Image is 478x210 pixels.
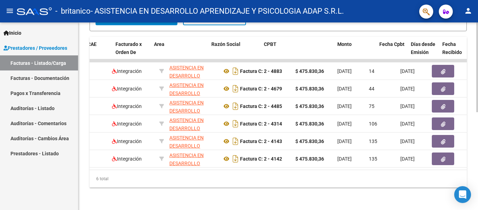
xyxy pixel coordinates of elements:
i: Descargar documento [231,83,240,94]
i: Descargar documento [231,153,240,164]
span: [DATE] [337,103,352,109]
span: [DATE] [400,156,415,162]
strong: Factura C: 2 - 4679 [240,86,282,92]
div: 6 total [90,170,467,188]
div: 30715015095 [169,99,216,114]
div: Open Intercom Messenger [454,186,471,203]
span: Días desde Emisión [411,41,435,55]
datatable-header-cell: Monto [335,37,377,68]
datatable-header-cell: CAE [85,37,113,68]
span: [DATE] [400,138,415,144]
strong: $ 475.830,36 [295,138,324,144]
datatable-header-cell: Fecha Recibido [440,37,471,68]
strong: $ 475.830,36 [295,121,324,127]
datatable-header-cell: Días desde Emisión [408,37,440,68]
span: [DATE] [337,138,352,144]
strong: $ 475.830,36 [295,103,324,109]
span: Fecha Recibido [442,41,462,55]
span: 14 [369,68,374,74]
span: ASISTENCIA EN DESARROLLO APRENDIZAJE Y PSICOLOGIA ADAP S.R.L. [169,82,211,120]
strong: Factura C: 2 - 4143 [240,138,282,144]
span: ASISTENCIA EN DESARROLLO APRENDIZAJE Y PSICOLOGIA ADAP S.R.L. [169,65,211,102]
span: 44 [369,86,374,92]
span: ASISTENCIA EN DESARROLLO APRENDIZAJE Y PSICOLOGIA ADAP S.R.L. [169,135,211,172]
i: Descargar documento [231,66,240,77]
span: Integración [112,156,142,162]
mat-icon: person [464,7,472,15]
strong: Factura C: 2 - 4142 [240,156,282,162]
strong: Factura C: 2 - 4314 [240,121,282,127]
div: 30715015095 [169,116,216,131]
span: Facturado x Orden De [115,41,142,55]
span: [DATE] [337,86,352,92]
span: Integración [112,86,142,92]
i: Descargar documento [231,101,240,112]
span: CPBT [264,41,276,47]
datatable-header-cell: CPBT [261,37,335,68]
i: Descargar documento [231,136,240,147]
span: - ASISTENCIA EN DESARROLLO APRENDIZAJE Y PSICOLOGIA ADAP S.R.L. [91,4,344,19]
span: ASISTENCIA EN DESARROLLO APRENDIZAJE Y PSICOLOGIA ADAP S.R.L. [169,153,211,190]
strong: $ 475.830,36 [295,86,324,92]
span: [DATE] [400,68,415,74]
datatable-header-cell: Area [151,37,198,68]
span: 135 [369,156,377,162]
div: 30715015095 [169,134,216,149]
span: CAE [87,41,97,47]
mat-icon: menu [6,7,14,15]
span: Razón Social [211,41,240,47]
span: ASISTENCIA EN DESARROLLO APRENDIZAJE Y PSICOLOGIA ADAP S.R.L. [169,117,211,155]
span: 135 [369,138,377,144]
span: Prestadores / Proveedores [3,44,67,52]
datatable-header-cell: Facturado x Orden De [113,37,151,68]
span: Area [154,41,164,47]
span: [DATE] [337,68,352,74]
strong: Factura C: 2 - 4485 [240,103,282,109]
datatable-header-cell: Razón Social [209,37,261,68]
span: Inicio [3,29,21,37]
div: 30715015095 [169,64,216,79]
strong: $ 475.830,36 [295,156,324,162]
span: [DATE] [400,86,415,92]
div: 30715015095 [169,151,216,166]
span: Integración [112,68,142,74]
span: Integración [112,138,142,144]
datatable-header-cell: Fecha Cpbt [377,37,408,68]
span: 106 [369,121,377,127]
strong: Factura C: 2 - 4883 [240,68,282,74]
span: Integración [112,103,142,109]
strong: $ 475.830,36 [295,68,324,74]
span: [DATE] [400,121,415,127]
span: ASISTENCIA EN DESARROLLO APRENDIZAJE Y PSICOLOGIA ADAP S.R.L. [169,100,211,137]
i: Descargar documento [231,118,240,129]
span: Integración [112,121,142,127]
span: Monto [337,41,352,47]
span: [DATE] [337,156,352,162]
span: - britanico [55,4,91,19]
span: Fecha Cpbt [379,41,405,47]
span: [DATE] [337,121,352,127]
span: [DATE] [400,103,415,109]
span: 75 [369,103,374,109]
div: 30715015095 [169,81,216,96]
